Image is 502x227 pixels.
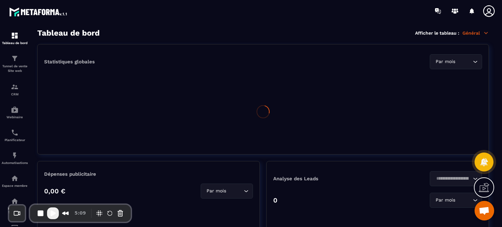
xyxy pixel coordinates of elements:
[475,201,494,220] div: Ouvrir le chat
[2,161,28,165] p: Automatisations
[2,147,28,170] a: automationsautomationsAutomatisations
[44,171,253,177] p: Dépenses publicitaire
[273,176,378,182] p: Analyse des Leads
[273,196,277,204] p: 0
[2,207,28,214] p: Réseaux Sociaux
[2,124,28,147] a: schedulerschedulerPlanificateur
[2,115,28,119] p: Webinaire
[430,54,482,69] div: Search for option
[2,64,28,73] p: Tunnel de vente Site web
[11,152,19,159] img: automations
[9,6,68,18] img: logo
[462,30,489,36] p: Général
[2,184,28,187] p: Espace membre
[2,138,28,142] p: Planificateur
[457,197,471,204] input: Search for option
[2,41,28,45] p: Tableau de bord
[11,129,19,137] img: scheduler
[2,192,28,219] a: social-networksocial-networkRéseaux Sociaux
[11,106,19,114] img: automations
[205,187,227,195] span: Par mois
[37,28,100,38] h3: Tableau de bord
[2,78,28,101] a: formationformationCRM
[227,187,242,195] input: Search for option
[2,27,28,50] a: formationformationTableau de bord
[430,193,482,208] div: Search for option
[457,58,471,65] input: Search for option
[11,83,19,91] img: formation
[415,30,459,36] p: Afficher le tableau :
[2,50,28,78] a: formationformationTunnel de vente Site web
[434,175,471,182] input: Search for option
[44,187,65,195] p: 0,00 €
[430,171,482,186] div: Search for option
[11,55,19,62] img: formation
[2,101,28,124] a: automationsautomationsWebinaire
[11,197,19,205] img: social-network
[2,170,28,192] a: automationsautomationsEspace membre
[11,32,19,40] img: formation
[2,92,28,96] p: CRM
[434,58,457,65] span: Par mois
[201,184,253,199] div: Search for option
[44,59,95,65] p: Statistiques globales
[434,197,457,204] span: Par mois
[11,174,19,182] img: automations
